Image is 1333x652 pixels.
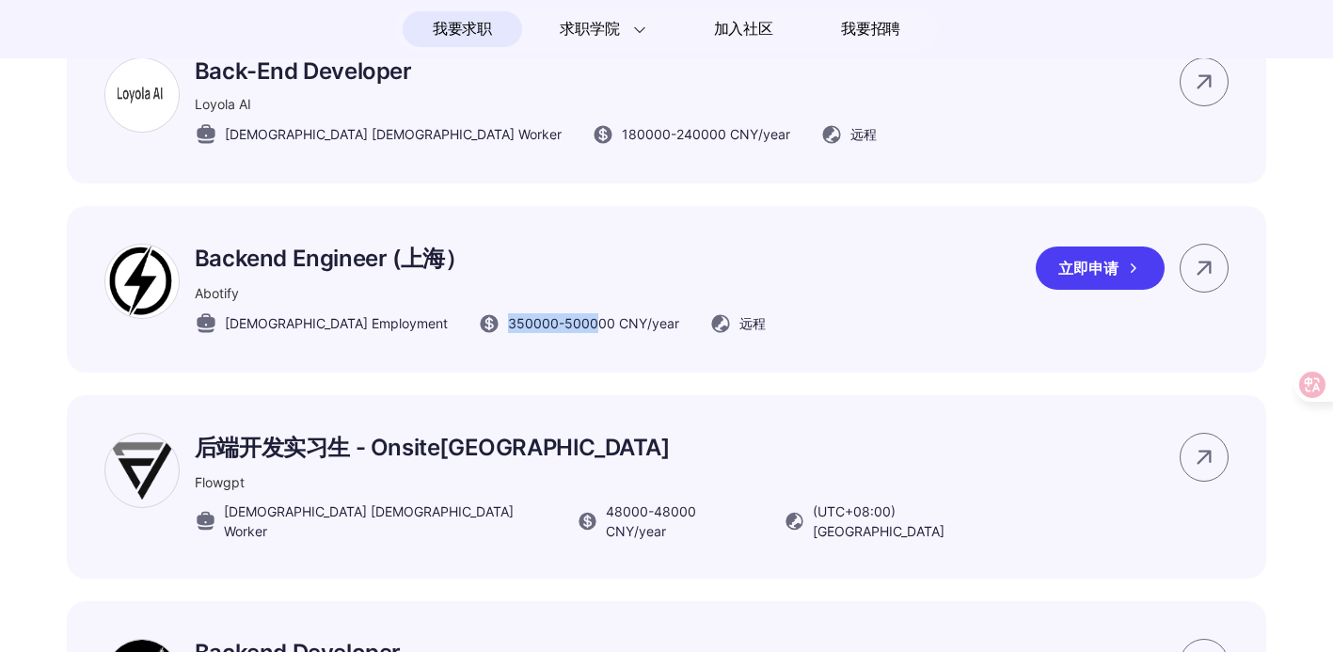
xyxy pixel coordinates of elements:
span: [DEMOGRAPHIC_DATA] Employment [225,313,448,333]
span: 求职学院 [560,18,619,40]
span: Flowgpt [195,474,245,490]
span: 远程 [739,313,766,333]
a: 立即申请 [1036,246,1180,290]
span: 我要求职 [433,14,492,44]
span: Abotify [195,285,239,301]
span: [DEMOGRAPHIC_DATA] [DEMOGRAPHIC_DATA] Worker [224,501,547,541]
span: 48000 - 48000 CNY /year [606,501,754,541]
span: 350000 - 500000 CNY /year [508,313,679,333]
span: Loyola AI [195,96,251,112]
span: [DEMOGRAPHIC_DATA] [DEMOGRAPHIC_DATA] Worker [225,124,562,144]
p: Backend Engineer (上海） [195,244,766,274]
p: Back-End Developer [195,57,877,85]
span: (UTC+08:00) [GEOGRAPHIC_DATA] [813,501,1022,541]
span: 远程 [850,124,877,144]
div: 立即申请 [1036,246,1165,290]
span: 180000 - 240000 CNY /year [622,124,790,144]
p: 后端开发实习生 - Onsite[GEOGRAPHIC_DATA] [195,433,1022,463]
span: 我要招聘 [841,18,900,40]
span: 加入社区 [714,14,773,44]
